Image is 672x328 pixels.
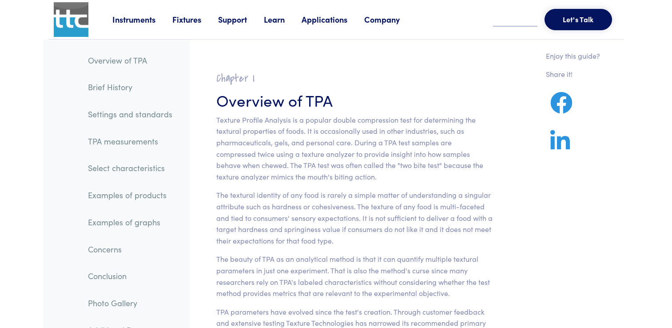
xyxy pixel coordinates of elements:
a: Share on LinkedIn [546,140,574,152]
img: ttc_logo_1x1_v1.0.png [54,2,88,37]
a: Support [218,14,264,25]
a: Select characteristics [81,158,179,178]
a: Examples of graphs [81,212,179,232]
a: Examples of products [81,185,179,205]
button: Let's Talk [545,9,612,30]
a: Fixtures [172,14,218,25]
p: Share it! [546,68,600,80]
a: Learn [264,14,302,25]
a: Applications [302,14,364,25]
a: Concerns [81,239,179,260]
a: TPA measurements [81,131,179,152]
h2: Chapter I [216,72,493,85]
p: Texture Profile Analysis is a popular double compression test for determining the textural proper... [216,114,493,183]
a: Conclusion [81,266,179,286]
a: Company [364,14,417,25]
a: Photo Gallery [81,293,179,313]
p: The textural identity of any food is rarely a simple matter of understanding a singular attribute... [216,189,493,246]
a: Overview of TPA [81,50,179,71]
a: Instruments [112,14,172,25]
a: Settings and standards [81,104,179,124]
a: Brief History [81,77,179,97]
h3: Overview of TPA [216,89,493,111]
p: The beauty of TPA as an analytical method is that it can quantify multiple textural parameters in... [216,253,493,299]
p: Enjoy this guide? [546,50,600,62]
